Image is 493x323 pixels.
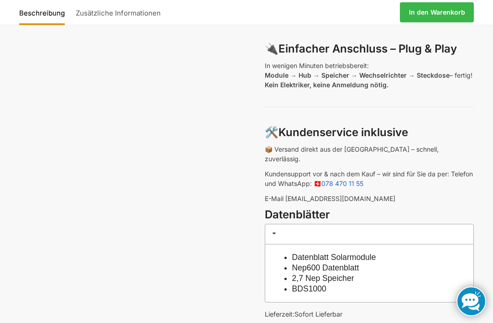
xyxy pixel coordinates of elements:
p: 📦 Versand direkt aus der [GEOGRAPHIC_DATA] – schnell, zuverlässig. [265,144,474,164]
a: Nep600 Datenblatt [292,263,359,272]
h3: 🛠️ [265,125,474,141]
h3: 🔌 [265,41,474,57]
a: Datenblatt Solarmodule [292,253,376,262]
a: BDS1000 [292,284,326,293]
a: In den Warenkorb [400,2,474,22]
p: In wenigen Minuten betriebsbereit: – fertig! [265,61,474,90]
a: 2,7 Nep Speicher [292,274,354,283]
strong: Kundenservice inklusive [278,126,408,139]
a: Beschreibung [19,1,69,23]
p: Kundensupport vor & nach dem Kauf – wir sind für Sie da per: Telefon und WhatsApp: 🇨🇭 [265,169,474,188]
p: E-Mail [EMAIL_ADDRESS][DOMAIN_NAME] [265,194,474,203]
strong: Kein Elektriker, keine Anmeldung nötig. [265,81,388,89]
strong: Einfacher Anschluss – Plug & Play [278,42,457,55]
span: Lieferzeit: [265,310,342,318]
span: Sofort Lieferbar [294,310,342,318]
a: 078 470 11 55 [321,180,363,187]
strong: Module → Hub → Speicher → Wechselrichter → Steckdose [265,71,450,79]
a: Zusätzliche Informationen [71,1,165,23]
h3: Datenblätter [265,207,474,223]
